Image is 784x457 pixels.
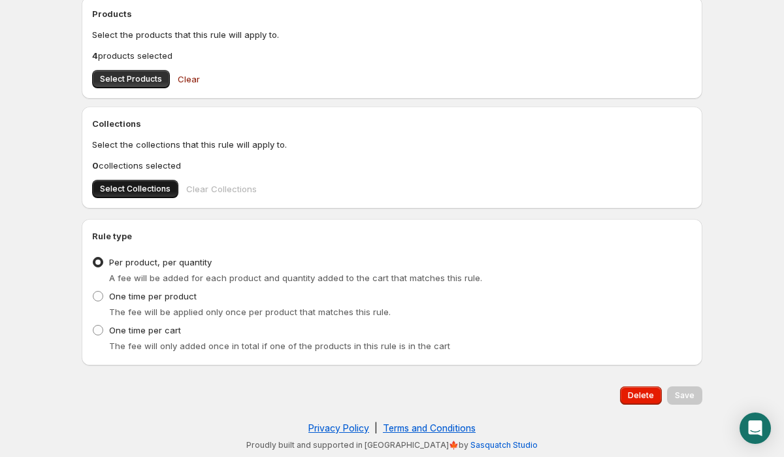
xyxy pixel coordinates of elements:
[628,390,654,401] span: Delete
[92,117,692,130] h2: Collections
[92,180,178,198] button: Select Collections
[620,386,662,405] button: Delete
[92,7,692,20] h2: Products
[470,440,538,450] a: Sasquatch Studio
[92,160,99,171] b: 0
[92,50,98,61] b: 4
[109,307,391,317] span: The fee will be applied only once per product that matches this rule.
[92,28,692,41] p: Select the products that this rule will apply to.
[109,273,482,283] span: A fee will be added for each product and quantity added to the cart that matches this rule.
[92,159,692,172] p: collections selected
[92,138,692,151] p: Select the collections that this rule will apply to.
[92,229,692,243] h2: Rule type
[109,257,212,267] span: Per product, per quantity
[88,440,696,450] p: Proudly built and supported in [GEOGRAPHIC_DATA]🍁by
[109,341,450,351] span: The fee will only added once in total if one of the products in this rule is in the cart
[740,413,771,444] div: Open Intercom Messenger
[178,73,200,86] span: Clear
[92,70,170,88] button: Select Products
[109,325,181,335] span: One time per cart
[383,422,476,433] a: Terms and Conditions
[308,422,369,433] a: Privacy Policy
[100,74,162,84] span: Select Products
[100,184,171,194] span: Select Collections
[109,291,197,301] span: One time per product
[170,66,208,92] button: Clear
[374,422,378,433] span: |
[92,49,692,62] p: products selected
